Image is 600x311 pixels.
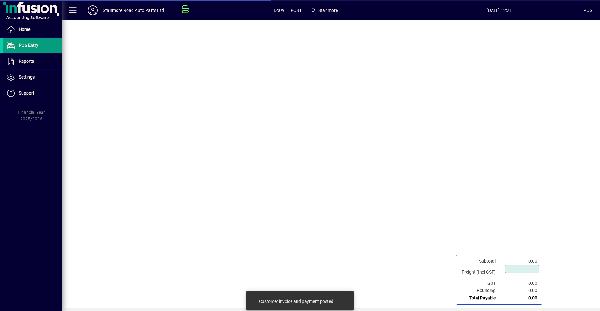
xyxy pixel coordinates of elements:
td: 0.00 [502,280,539,287]
span: POS Entry [19,43,38,48]
td: Total Payable [459,294,502,302]
td: Subtotal [459,258,502,265]
td: Rounding [459,287,502,294]
a: Home [3,22,62,37]
td: GST [459,280,502,287]
span: Stanmore [308,5,341,16]
td: 0.00 [502,258,539,265]
td: 0.00 [502,294,539,302]
div: Stanmore Road Auto Parts Ltd [103,5,164,15]
td: Freight (Incl GST) [459,265,502,280]
div: Customer invoice and payment posted. [259,298,335,304]
div: POS [583,5,592,15]
span: Stanmore [318,5,338,15]
span: [DATE] 12:21 [415,5,583,15]
span: Reports [19,59,34,64]
a: Support [3,85,62,101]
a: Reports [3,54,62,69]
span: Settings [19,75,35,80]
span: Home [19,27,30,32]
a: Settings [3,70,62,85]
td: 0.00 [502,287,539,294]
span: Support [19,90,34,95]
span: POS1 [291,5,302,15]
button: Profile [83,5,103,16]
span: Draw [274,5,284,15]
